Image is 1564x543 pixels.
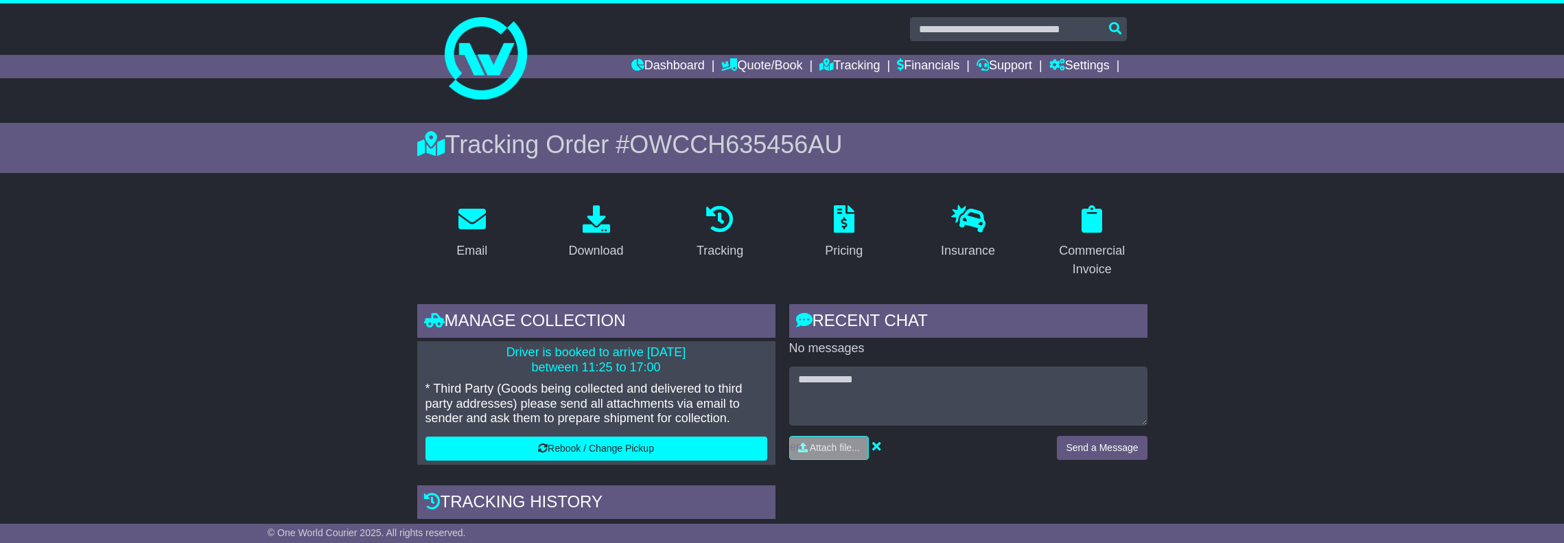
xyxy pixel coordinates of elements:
span: OWCCH635456AU [629,130,842,159]
div: Download [568,242,623,260]
div: Tracking [697,242,743,260]
a: Tracking [688,200,752,265]
a: Tracking [819,55,880,78]
p: No messages [789,341,1147,356]
a: Quote/Book [721,55,802,78]
div: Manage collection [417,304,775,341]
a: Support [977,55,1032,78]
a: Settings [1049,55,1110,78]
a: Financials [897,55,959,78]
div: Insurance [941,242,995,260]
a: Download [559,200,632,265]
a: Email [447,200,496,265]
div: Tracking history [417,485,775,522]
p: Driver is booked to arrive [DATE] between 11:25 to 17:00 [425,345,767,375]
div: Commercial Invoice [1046,242,1139,279]
div: RECENT CHAT [789,304,1147,341]
div: Email [456,242,487,260]
span: © One World Courier 2025. All rights reserved. [268,527,466,538]
p: * Third Party (Goods being collected and delivered to third party addresses) please send all atta... [425,382,767,426]
button: Send a Message [1057,436,1147,460]
a: Insurance [932,200,1004,265]
a: Dashboard [631,55,705,78]
div: Tracking Order # [417,130,1147,159]
div: Pricing [825,242,863,260]
button: Rebook / Change Pickup [425,437,767,461]
a: Commercial Invoice [1037,200,1147,284]
a: Pricing [816,200,872,265]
